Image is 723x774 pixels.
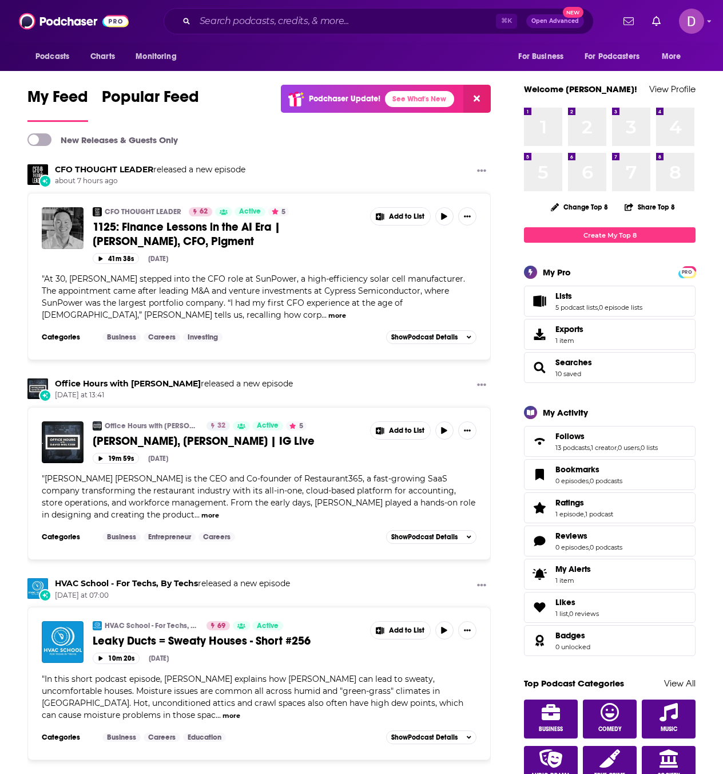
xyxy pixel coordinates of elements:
span: ⌘ K [496,14,517,29]
a: See What's New [385,91,454,107]
span: In this short podcast episode, [PERSON_NAME] explains how [PERSON_NAME] can lead to sweaty, uncom... [42,674,463,720]
a: My Alerts [524,559,696,590]
img: HVAC School - For Techs, By Techs [27,578,48,599]
span: 1 item [555,337,583,345]
span: , [568,610,569,618]
button: Show More Button [371,208,430,225]
a: Careers [144,333,180,342]
a: Top Podcast Categories [524,678,624,689]
div: [DATE] [148,455,168,463]
span: Exports [555,324,583,334]
span: Business [539,726,563,733]
span: 1125: Finance Lessons in the AI Era | [PERSON_NAME], CFO, Pigment [93,220,280,248]
button: 5 [268,207,289,216]
a: 0 podcasts [590,477,622,485]
a: [PERSON_NAME], [PERSON_NAME] | IG Live [93,434,362,448]
span: Lists [555,291,572,301]
img: Leaky Ducts = Sweaty Houses - Short #256 [42,621,84,663]
a: Lists [555,291,642,301]
button: 10m 20s [93,653,140,664]
a: 13 podcasts [555,444,590,452]
span: about 7 hours ago [55,176,245,186]
a: Bookmarks [528,467,551,483]
span: Lists [524,286,696,317]
span: My Alerts [555,564,591,574]
button: 19m 59s [93,453,139,464]
h3: released a new episode [55,164,245,175]
a: 0 podcasts [590,543,622,551]
span: More [662,49,681,65]
span: ... [321,310,327,320]
span: " [42,674,463,720]
a: Exports [524,319,696,350]
a: Office Hours with David Meltzer [27,378,48,399]
a: 0 episodes [555,477,589,485]
span: , [584,510,585,518]
a: 1 creator [591,444,617,452]
span: [PERSON_NAME] [PERSON_NAME] is the CEO and Co-founder of Restaurant365, a fast-growing SaaS compa... [42,473,475,520]
a: Business [102,532,141,542]
span: 69 [217,621,225,632]
a: Office Hours with David Meltzer [55,378,201,389]
span: , [639,444,641,452]
img: Podchaser - Follow, Share and Rate Podcasts [19,10,129,32]
a: Badges [528,633,551,649]
a: Active [235,207,265,216]
a: Reviews [528,533,551,549]
a: HVAC School - For Techs, By Techs [105,621,199,630]
a: Ratings [528,500,551,516]
button: Show More Button [458,621,476,639]
img: 1125: Finance Lessons in the AI Era | Jay Peir, CFO, Pigment [42,207,84,249]
a: HVAC School - For Techs, By Techs [93,621,102,630]
span: Music [661,726,677,733]
span: Monitoring [136,49,176,65]
button: Show More Button [472,378,491,393]
div: My Pro [543,267,571,278]
span: , [589,543,590,551]
button: more [223,711,240,721]
a: Active [252,621,283,630]
div: Search podcasts, credits, & more... [164,8,594,34]
h3: released a new episode [55,378,293,389]
a: Show notifications dropdown [619,11,638,31]
span: Charts [90,49,115,65]
a: 1 episode [555,510,584,518]
a: View All [664,678,696,689]
span: Comedy [598,726,622,733]
a: 0 episodes [555,543,589,551]
button: open menu [27,46,84,68]
button: Open AdvancedNew [526,14,584,28]
button: more [328,311,346,321]
span: Exports [528,326,551,342]
a: PRO [680,267,694,276]
a: Popular Feed [102,87,199,122]
a: Office Hours with [PERSON_NAME] [105,421,199,431]
span: " [42,473,475,520]
img: CFO THOUGHT LEADER [93,207,102,216]
a: 0 users [618,444,639,452]
a: 0 lists [641,444,658,452]
span: 32 [217,420,225,432]
span: Active [257,420,279,432]
a: 62 [189,207,212,216]
a: Careers [144,733,180,742]
a: 5 podcast lists [555,303,598,311]
button: Show More Button [371,622,430,639]
span: Add to List [389,212,424,221]
span: Show Podcast Details [391,533,458,541]
span: 62 [200,206,208,218]
h3: Categories [42,333,93,342]
span: PRO [680,268,694,277]
button: Show More Button [458,207,476,226]
span: Show Podcast Details [391,733,458,741]
a: CFO THOUGHT LEADER [27,164,48,185]
span: Searches [555,357,592,368]
button: ShowPodcast Details [386,730,476,744]
span: Add to List [389,626,424,635]
span: Active [239,206,261,218]
span: Badges [524,625,696,656]
a: Follows [555,431,658,441]
a: 69 [206,621,230,630]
